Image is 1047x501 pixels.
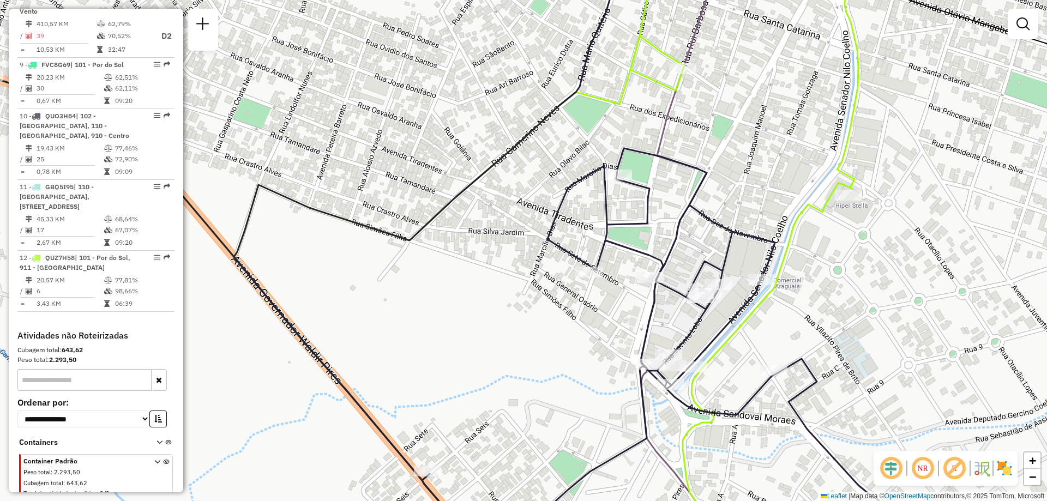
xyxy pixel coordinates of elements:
[36,214,104,225] td: 45,33 KM
[115,154,170,165] td: 72,90%
[115,298,170,309] td: 06:39
[36,143,104,154] td: 19,43 KM
[36,166,104,177] td: 0,78 KM
[20,61,124,69] span: 9 -
[1024,469,1040,485] a: Zoom out
[107,19,151,29] td: 62,79%
[97,21,105,27] i: % de utilização do peso
[115,225,170,236] td: 67,07%
[996,460,1013,477] img: Exibir/Ocultar setores
[97,33,105,39] i: % de utilização da cubagem
[154,254,160,261] em: Opções
[20,112,129,140] span: | 102 - [GEOGRAPHIC_DATA], 110 - [GEOGRAPHIC_DATA], 910 - Centro
[26,21,32,27] i: Distância Total
[36,95,104,106] td: 0,67 KM
[20,166,25,177] td: =
[821,492,847,500] a: Leaflet
[51,468,52,476] span: :
[23,468,51,476] span: Peso total
[104,216,112,222] i: % de utilização do peso
[20,154,25,165] td: /
[36,72,104,83] td: 20,23 KM
[63,479,65,487] span: :
[36,286,104,297] td: 6
[1012,13,1034,35] a: Exibir filtros
[17,396,174,409] label: Ordenar por:
[115,275,170,286] td: 77,81%
[154,183,160,190] em: Opções
[115,95,170,106] td: 09:20
[878,455,904,481] span: Ocultar deslocamento
[115,72,170,83] td: 62,51%
[115,237,170,248] td: 09:20
[20,286,25,297] td: /
[23,456,141,466] span: Container Padrão
[104,98,110,104] i: Tempo total em rota
[26,145,32,152] i: Distância Total
[104,145,112,152] i: % de utilização do peso
[104,239,110,246] i: Tempo total em rota
[45,253,75,262] span: QUZ7H58
[192,13,214,38] a: Nova sessão e pesquisa
[115,286,170,297] td: 98,66%
[20,112,129,140] span: 10 -
[104,227,112,233] i: % de utilização da cubagem
[164,254,170,261] em: Rota exportada
[67,479,87,487] span: 643,62
[20,225,25,236] td: /
[849,492,850,500] span: |
[17,330,174,341] h4: Atividades não Roteirizadas
[107,44,151,55] td: 32:47
[107,29,151,43] td: 70,52%
[36,29,97,43] td: 39
[26,216,32,222] i: Distância Total
[19,437,142,448] span: Containers
[154,112,160,119] em: Opções
[164,183,170,190] em: Rota exportada
[104,85,112,92] i: % de utilização da cubagem
[1029,470,1036,484] span: −
[26,156,32,162] i: Total de Atividades
[20,183,94,210] span: | 110 - [GEOGRAPHIC_DATA], [STREET_ADDRESS]
[20,95,25,106] td: =
[26,227,32,233] i: Total de Atividades
[20,298,25,309] td: =
[17,345,174,355] div: Cubagem total:
[45,183,74,191] span: GBQ5I95
[36,154,104,165] td: 25
[62,346,83,354] strong: 643,62
[973,460,990,477] img: Fluxo de ruas
[41,61,70,69] span: FVC8G69
[20,83,25,94] td: /
[36,298,104,309] td: 3,43 KM
[23,490,97,497] span: Total de atividades/pedidos
[104,74,112,81] i: % de utilização do peso
[115,214,170,225] td: 68,64%
[49,355,76,364] strong: 2.293,50
[164,61,170,68] em: Rota exportada
[36,237,104,248] td: 2,67 KM
[17,355,174,365] div: Peso total:
[26,277,32,283] i: Distância Total
[26,85,32,92] i: Total de Atividades
[152,30,172,43] p: D2
[36,275,104,286] td: 20,57 KM
[104,156,112,162] i: % de utilização da cubagem
[36,44,97,55] td: 10,53 KM
[20,237,25,248] td: =
[104,288,112,294] i: % de utilização da cubagem
[54,468,80,476] span: 2.293,50
[97,46,103,53] i: Tempo total em rota
[36,83,104,94] td: 30
[45,112,76,120] span: QUO3H84
[884,492,931,500] a: OpenStreetMap
[818,492,1047,501] div: Map data © contributors,© 2025 TomTom, Microsoft
[154,61,160,68] em: Opções
[104,168,110,175] i: Tempo total em rota
[20,29,25,43] td: /
[26,74,32,81] i: Distância Total
[26,288,32,294] i: Total de Atividades
[115,166,170,177] td: 09:09
[104,300,110,307] i: Tempo total em rota
[36,19,97,29] td: 410,57 KM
